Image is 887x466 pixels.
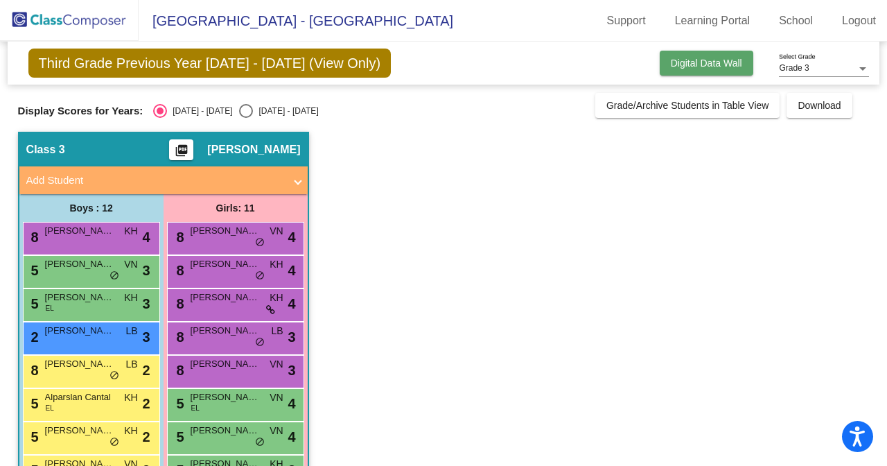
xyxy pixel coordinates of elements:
span: 5 [28,429,39,445]
span: 8 [173,263,184,278]
span: VN [270,390,283,405]
span: 5 [173,396,184,411]
span: KH [124,390,137,405]
span: 4 [288,426,295,447]
span: Third Grade Previous Year [DATE] - [DATE] (View Only) [28,49,392,78]
a: School [768,10,824,32]
span: 8 [28,230,39,245]
span: 8 [173,296,184,311]
span: 2 [142,360,150,381]
button: Grade/Archive Students in Table View [595,93,780,118]
span: do_not_disturb_alt [109,370,119,381]
span: VN [270,224,283,239]
span: KH [124,291,137,305]
span: [PERSON_NAME] [207,143,300,157]
span: do_not_disturb_alt [255,337,265,348]
span: VN [124,257,137,272]
span: LB [271,324,283,338]
button: Download [787,93,852,118]
a: Logout [831,10,887,32]
span: do_not_disturb_alt [109,437,119,448]
span: VN [270,357,283,372]
span: 5 [28,396,39,411]
button: Digital Data Wall [660,51,753,76]
span: 4 [142,227,150,248]
span: 4 [288,260,295,281]
span: 4 [288,227,295,248]
span: 8 [28,363,39,378]
span: [PERSON_NAME] [191,324,260,338]
span: KH [270,257,283,272]
span: [PERSON_NAME] [45,257,114,271]
span: Download [798,100,841,111]
mat-panel-title: Add Student [26,173,284,189]
span: do_not_disturb_alt [109,270,119,282]
span: LB [125,357,137,372]
span: 4 [288,393,295,414]
span: Grade 3 [779,63,809,73]
span: 3 [142,260,150,281]
span: 3 [288,327,295,347]
mat-expansion-panel-header: Add Student [19,166,308,194]
span: [PERSON_NAME] [45,357,114,371]
span: [PERSON_NAME] [191,390,260,404]
span: VN [270,424,283,438]
div: Boys : 12 [19,194,164,222]
span: Alparslan Cantal [45,390,114,404]
span: EL [46,303,54,313]
span: [PERSON_NAME] [45,224,114,238]
span: [PERSON_NAME] [191,357,260,371]
span: [PERSON_NAME] [191,424,260,438]
a: Support [596,10,657,32]
mat-radio-group: Select an option [153,104,318,118]
span: do_not_disturb_alt [255,437,265,448]
span: 5 [28,263,39,278]
span: [PERSON_NAME] [191,224,260,238]
span: 5 [173,429,184,445]
span: 8 [173,230,184,245]
span: [PERSON_NAME] [45,424,114,438]
span: 3 [142,327,150,347]
span: [PERSON_NAME] [191,257,260,271]
span: 2 [142,393,150,414]
span: do_not_disturb_alt [255,270,265,282]
span: do_not_disturb_alt [255,237,265,248]
span: [PERSON_NAME] [45,324,114,338]
a: Learning Portal [664,10,762,32]
span: 3 [142,293,150,314]
span: Grade/Archive Students in Table View [606,100,769,111]
span: KH [124,424,137,438]
span: Class 3 [26,143,65,157]
button: Print Students Details [169,139,193,160]
span: Display Scores for Years: [18,105,143,117]
span: EL [46,403,54,413]
span: 3 [288,360,295,381]
span: 4 [288,293,295,314]
span: KH [124,224,137,239]
div: Girls: 11 [164,194,308,222]
span: KH [270,291,283,305]
span: LB [125,324,137,338]
span: 2 [28,329,39,345]
div: [DATE] - [DATE] [167,105,232,117]
span: [GEOGRAPHIC_DATA] - [GEOGRAPHIC_DATA] [139,10,453,32]
span: Digital Data Wall [671,58,742,69]
span: [PERSON_NAME] [45,291,114,304]
span: 5 [28,296,39,311]
span: EL [191,403,200,413]
span: 8 [173,363,184,378]
span: 8 [173,329,184,345]
div: [DATE] - [DATE] [253,105,318,117]
span: [PERSON_NAME] [191,291,260,304]
mat-icon: picture_as_pdf [173,144,190,163]
span: 2 [142,426,150,447]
